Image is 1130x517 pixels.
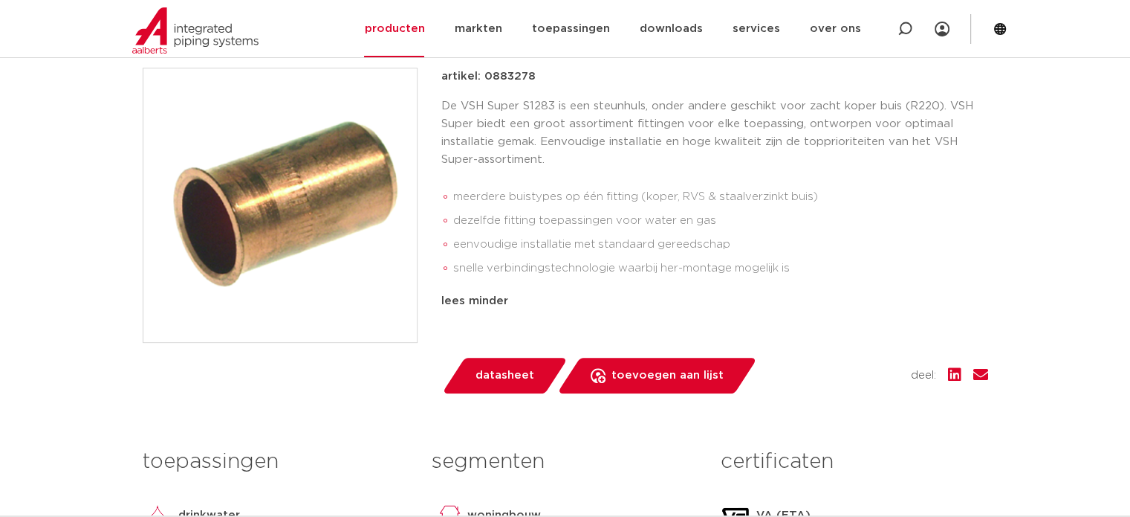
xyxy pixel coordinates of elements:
[611,364,724,388] span: toevoegen aan lijst
[143,68,417,342] img: Product Image for VSH Super steunhuls 18x1,0
[441,97,988,169] p: De VSH Super S1283 is een steunhuls, onder andere geschikt voor zacht koper buis (R220). VSH Supe...
[721,447,987,477] h3: certificaten
[432,447,698,477] h3: segmenten
[453,233,988,257] li: eenvoudige installatie met standaard gereedschap
[453,257,988,280] li: snelle verbindingstechnologie waarbij her-montage mogelijk is
[143,447,409,477] h3: toepassingen
[441,358,568,394] a: datasheet
[453,185,988,209] li: meerdere buistypes op één fitting (koper, RVS & staalverzinkt buis)
[441,292,988,310] div: lees minder
[441,68,536,86] p: artikel: 0883278
[475,364,534,388] span: datasheet
[911,367,936,385] span: deel:
[453,209,988,233] li: dezelfde fitting toepassingen voor water en gas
